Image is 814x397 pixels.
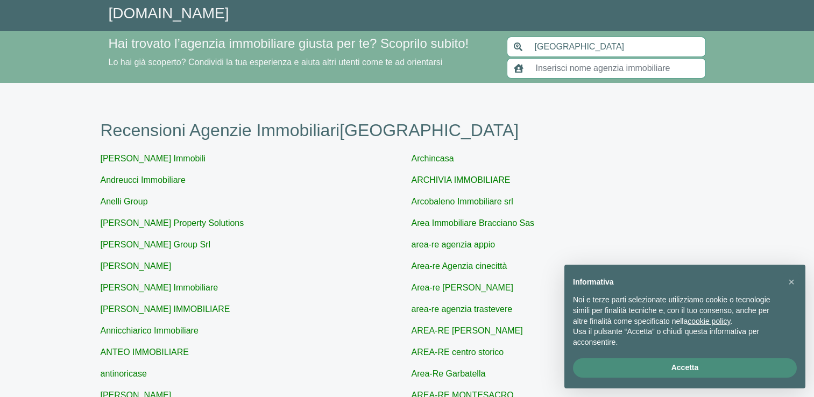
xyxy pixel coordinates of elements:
[109,56,494,69] p: Lo hai già scoperto? Condividi la tua esperienza e aiuta altri utenti come te ad orientarsi
[109,5,229,22] a: [DOMAIN_NAME]
[101,369,147,378] a: antinoricase
[412,218,535,228] a: Area Immobiliare Bracciano Sas
[101,154,206,163] a: [PERSON_NAME] Immobili
[412,304,513,314] a: area-re agenzia trastevere
[412,175,511,185] a: ARCHIVIA IMMOBILIARE
[412,154,454,163] a: Archincasa
[101,218,244,228] a: [PERSON_NAME] Property Solutions
[573,278,780,287] h2: Informativa
[688,317,730,325] a: cookie policy - il link si apre in una nuova scheda
[101,175,186,185] a: Andreucci Immobiliare
[412,348,504,357] a: AREA-RE centro storico
[101,283,218,292] a: [PERSON_NAME] Immobiliare
[101,326,199,335] a: Annicchiarico Immobiliare
[101,240,211,249] a: [PERSON_NAME] Group Srl
[101,120,714,140] h1: Recensioni Agenzie Immobiliari [GEOGRAPHIC_DATA]
[528,37,706,57] input: Inserisci area di ricerca (Comune o Provincia)
[412,197,513,206] a: Arcobaleno Immobiliare srl
[109,36,494,52] h4: Hai trovato l’agenzia immobiliare giusta per te? Scoprilo subito!
[412,369,486,378] a: Area-Re Garbatella
[412,283,513,292] a: Area-re [PERSON_NAME]
[529,58,706,79] input: Inserisci nome agenzia immobiliare
[101,261,172,271] a: [PERSON_NAME]
[573,327,780,348] p: Usa il pulsante “Accetta” o chiudi questa informativa per acconsentire.
[101,348,189,357] a: ANTEO IMMOBILIARE
[573,295,780,327] p: Noi e terze parti selezionate utilizziamo cookie o tecnologie simili per finalità tecniche e, con...
[573,358,797,378] button: Accetta
[412,261,507,271] a: Area-re Agenzia cinecittà
[412,326,523,335] a: AREA-RE [PERSON_NAME]
[783,273,800,290] button: Chiudi questa informativa
[788,276,795,288] span: ×
[412,240,496,249] a: area-re agenzia appio
[101,304,230,314] a: [PERSON_NAME] IMMOBILIARE
[101,197,148,206] a: Anelli Group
